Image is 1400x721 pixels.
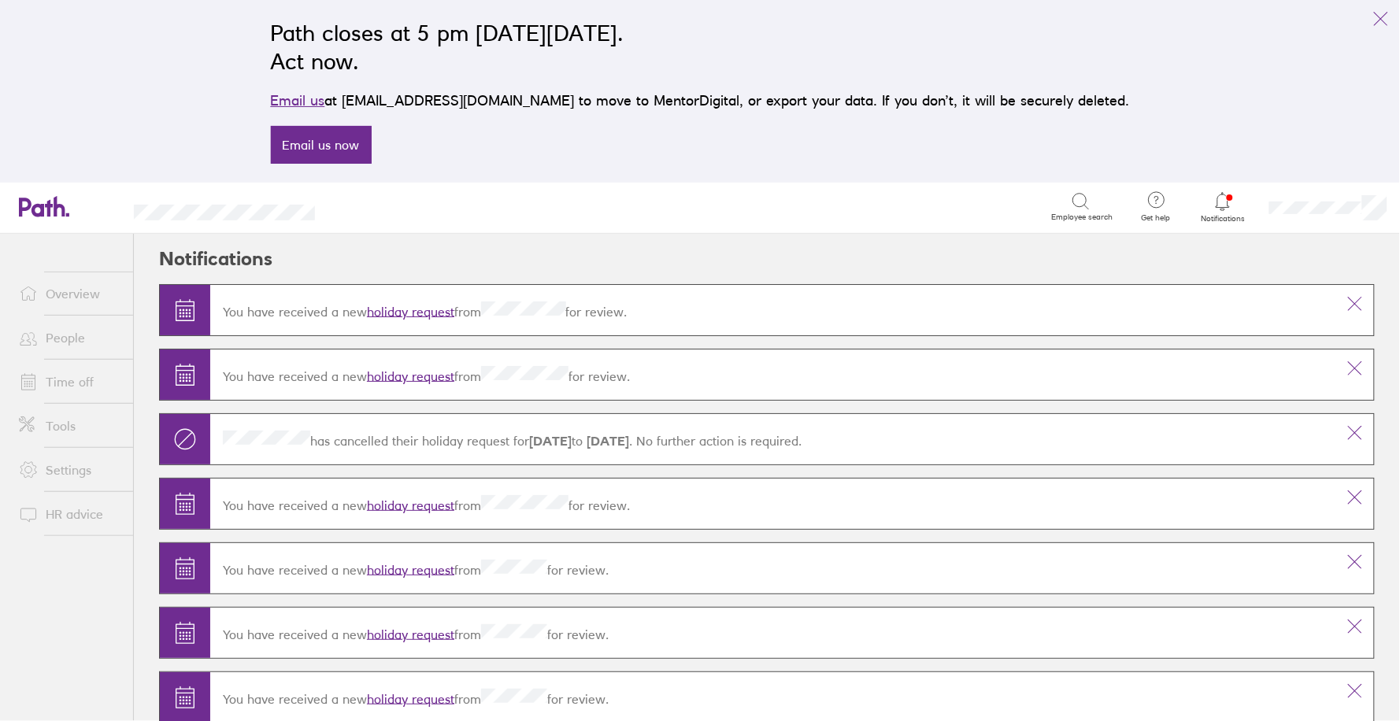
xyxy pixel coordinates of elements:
p: has cancelled their holiday request for . No further action is required. [223,431,1324,449]
p: You have received a new from for review. [223,689,1324,707]
strong: [DATE] [529,432,572,448]
a: HR advice [6,498,133,530]
a: Time off [6,366,133,397]
a: holiday request [367,368,454,383]
span: Employee search [1052,213,1113,222]
h2: Notifications [159,234,272,284]
strong: [DATE] [583,432,629,448]
a: Email us now [271,126,372,164]
p: You have received a new from for review. [223,624,1324,642]
a: holiday request [367,303,454,319]
a: Overview [6,278,133,309]
a: holiday request [367,626,454,642]
p: at [EMAIL_ADDRESS][DOMAIN_NAME] to move to MentorDigital, or export your data. If you don’t, it w... [271,90,1130,112]
p: You have received a new from for review. [223,366,1324,384]
p: You have received a new from for review. [223,560,1324,578]
a: holiday request [367,497,454,512]
a: Email us [271,92,325,109]
a: Settings [6,454,133,486]
a: holiday request [367,690,454,706]
a: Notifications [1198,190,1249,224]
p: You have received a new from for review. [223,301,1324,320]
a: holiday request [367,561,454,577]
p: You have received a new from for review. [223,495,1324,513]
div: Search [357,199,398,213]
span: Notifications [1198,214,1249,224]
a: Tools [6,410,133,442]
h2: Path closes at 5 pm [DATE][DATE]. Act now. [271,19,1130,76]
span: to [529,432,629,448]
span: Get help [1131,213,1182,223]
a: People [6,322,133,353]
